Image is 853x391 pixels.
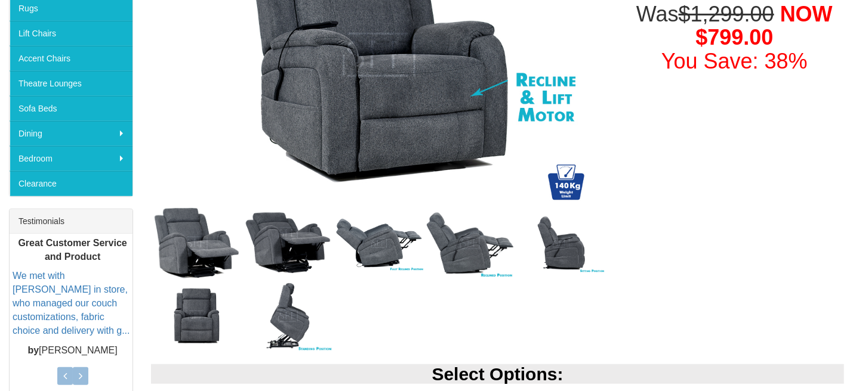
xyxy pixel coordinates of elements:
p: [PERSON_NAME] [13,344,133,358]
font: You Save: 38% [661,49,808,73]
h1: Was [625,2,844,73]
del: $1,299.00 [679,2,774,26]
a: Clearance [10,171,133,196]
a: Accent Chairs [10,46,133,71]
a: Sofa Beds [10,96,133,121]
a: We met with [PERSON_NAME] in store, who managed our couch customizations, fabric choice and deliv... [13,271,130,336]
b: Great Customer Service and Product [18,238,127,262]
a: Lift Chairs [10,21,133,46]
b: by [27,345,39,355]
a: Bedroom [10,146,133,171]
b: Select Options: [432,364,563,384]
a: Theatre Lounges [10,71,133,96]
a: Dining [10,121,133,146]
div: Testimonials [10,209,133,234]
span: NOW $799.00 [695,2,832,50]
